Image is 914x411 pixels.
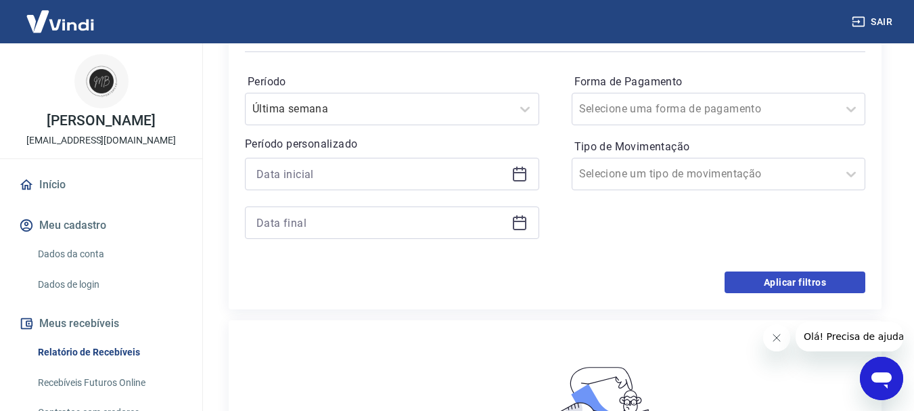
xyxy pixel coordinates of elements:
[248,74,536,90] label: Período
[8,9,114,20] span: Olá! Precisa de ajuda?
[47,114,155,128] p: [PERSON_NAME]
[32,240,186,268] a: Dados da conta
[32,271,186,299] a: Dados de login
[16,211,186,240] button: Meu cadastro
[763,324,790,351] iframe: Fechar mensagem
[16,1,104,42] img: Vindi
[26,133,176,148] p: [EMAIL_ADDRESS][DOMAIN_NAME]
[574,74,863,90] label: Forma de Pagamento
[16,309,186,339] button: Meus recebíveis
[245,136,539,152] p: Período personalizado
[256,164,506,184] input: Data inicial
[796,322,903,351] iframe: Mensagem da empresa
[256,213,506,233] input: Data final
[860,357,903,400] iframe: Botão para abrir a janela de mensagens
[849,9,898,35] button: Sair
[32,369,186,397] a: Recebíveis Futuros Online
[725,272,865,293] button: Aplicar filtros
[16,170,186,200] a: Início
[574,139,863,155] label: Tipo de Movimentação
[32,339,186,366] a: Relatório de Recebíveis
[74,54,129,108] img: 97e1dfcc-afda-4abb-a443-a74fdcdb5ee1.jpeg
